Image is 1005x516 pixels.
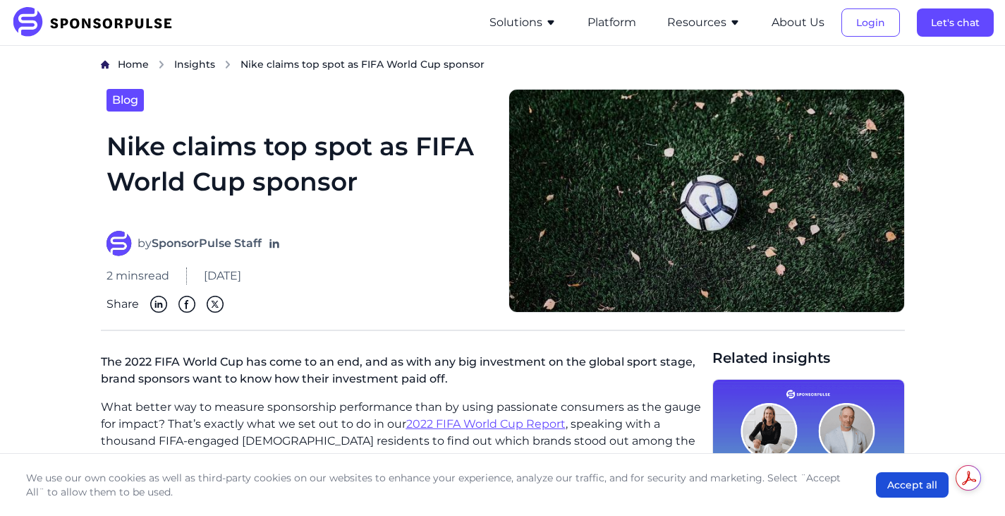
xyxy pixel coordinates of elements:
[587,16,636,29] a: Platform
[917,8,994,37] button: Let's chat
[106,231,132,256] img: SponsorPulse Staff
[508,89,905,313] img: Learn how major sponsors like Nike, Adidas, and Coca-Cola performed during the FIFA World Cup. Di...
[101,348,701,399] p: The 2022 FIFA World Cup has come to an end, and as with any big investment on the global sport st...
[267,236,281,251] a: Follow on LinkedIn
[489,14,556,31] button: Solutions
[11,7,183,38] img: SponsorPulse
[917,16,994,29] a: Let's chat
[152,236,262,250] strong: SponsorPulse Staff
[224,60,232,69] img: chevron right
[240,57,485,71] span: Nike claims top spot as FIFA World Cup sponsor
[667,14,741,31] button: Resources
[712,348,905,368] span: Related insights
[178,296,195,313] img: Facebook
[406,417,566,431] a: 2022 FIFA World Cup Report
[841,8,900,37] button: Login
[204,268,241,284] span: [DATE]
[150,296,167,313] img: Linkedin
[101,60,109,69] img: Home
[138,235,262,252] span: by
[157,60,166,69] img: chevron right
[207,296,224,313] img: Twitter
[174,57,215,72] a: Insights
[106,128,492,214] h1: Nike claims top spot as FIFA World Cup sponsor
[106,296,139,313] span: Share
[772,14,824,31] button: About Us
[713,380,904,515] img: Katie Cheesbrough and Michael Miller Join SponsorPulse to Accelerate Strategic Services
[101,399,701,467] p: What better way to measure sponsorship performance than by using passionate consumers as the gaug...
[106,268,169,284] span: 2 mins read
[841,16,900,29] a: Login
[118,57,149,72] a: Home
[587,14,636,31] button: Platform
[26,471,848,499] p: We use our own cookies as well as third-party cookies on our websites to enhance your experience,...
[772,16,824,29] a: About Us
[106,89,144,112] a: Blog
[876,472,949,498] button: Accept all
[118,58,149,71] span: Home
[174,58,215,71] span: Insights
